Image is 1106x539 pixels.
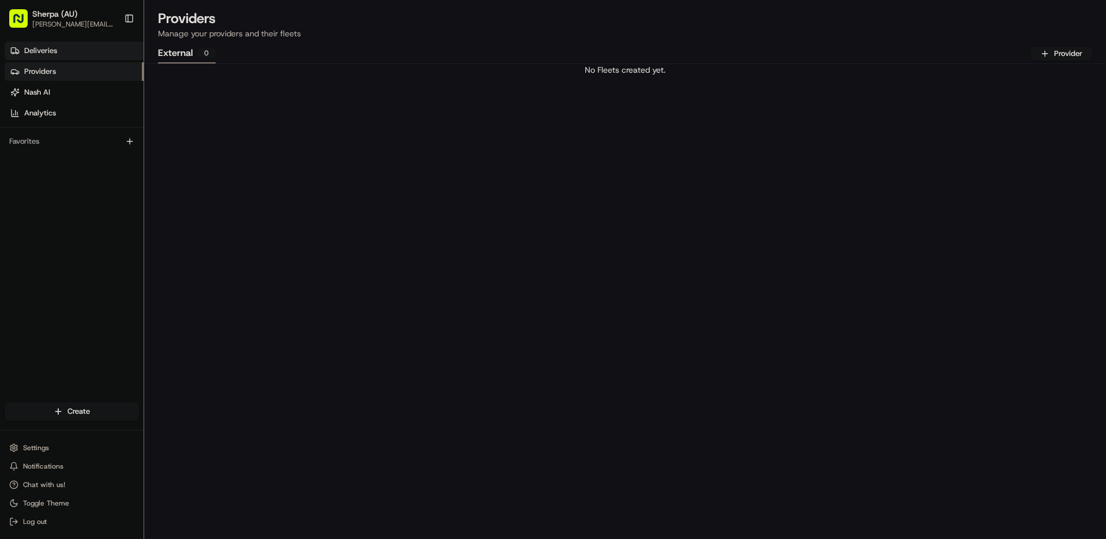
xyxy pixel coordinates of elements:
span: Nash AI [24,87,50,98]
a: 📗Knowledge Base [7,162,93,182]
span: Pylon [115,194,140,203]
div: Favorites [5,132,139,151]
a: Powered byPylon [81,194,140,203]
span: API Documentation [109,166,185,178]
button: Settings [5,440,139,456]
button: [PERSON_NAME][EMAIL_ADDRESS][DOMAIN_NAME] [32,20,115,29]
button: Toggle Theme [5,495,139,511]
span: Chat with us! [23,480,65,489]
img: 1736555255976-a54dd68f-1ca7-489b-9aae-adbdc363a1c4 [12,110,32,130]
span: Deliveries [24,46,57,56]
a: Deliveries [5,42,144,60]
div: 💻 [97,167,107,177]
span: Toggle Theme [23,499,69,508]
button: Sherpa (AU) [32,8,77,20]
a: Analytics [5,104,144,122]
button: Provider [1030,47,1092,61]
span: Providers [24,66,56,77]
span: Knowledge Base [23,166,88,178]
a: Providers [5,62,144,81]
input: Clear [30,74,190,87]
button: Sherpa (AU)[PERSON_NAME][EMAIL_ADDRESS][DOMAIN_NAME] [5,5,119,32]
span: Log out [23,517,47,526]
div: We're available if you need us! [39,121,146,130]
span: Create [67,406,90,417]
span: Analytics [24,108,56,118]
button: Create [5,402,139,421]
div: No Fleets created yet. [144,64,1106,76]
button: Notifications [5,458,139,474]
span: Notifications [23,462,63,471]
button: Chat with us! [5,477,139,493]
a: Nash AI [5,83,144,102]
div: 📗 [12,167,21,177]
button: External [158,44,216,63]
button: Log out [5,514,139,530]
p: Welcome 👋 [12,46,210,65]
p: Manage your providers and their fleets [158,28,1092,39]
span: Settings [23,443,49,452]
a: 💻API Documentation [93,162,190,182]
button: Start new chat [196,113,210,127]
div: 0 [197,48,216,58]
div: Start new chat [39,110,189,121]
h1: Providers [158,9,1092,28]
img: Nash [12,12,35,35]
